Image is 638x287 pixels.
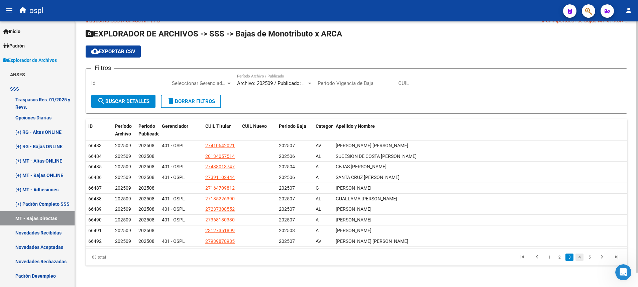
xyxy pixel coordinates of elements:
span: 401 - OSPL [162,206,185,212]
span: Periodo Baja [279,123,306,129]
span: 202509 [115,154,131,159]
mat-icon: cloud_download [91,47,99,55]
span: 202503 [279,228,295,233]
span: 202508 [138,154,154,159]
span: SUCESION DE COSTA JOSE LUIS [336,154,417,159]
span: A [316,164,319,169]
span: AV [316,143,321,148]
span: 202509 [115,206,131,212]
h3: Filtros [91,63,114,73]
span: Borrar Filtros [167,98,215,104]
span: 27391102444 [205,175,235,180]
span: 401 - OSPL [162,217,185,222]
span: 202509 [115,185,131,191]
datatable-header-cell: Periodo Baja [276,119,313,141]
span: Buscar Detalles [97,98,149,104]
datatable-header-cell: Período Archivo [112,119,136,141]
span: 401 - OSPL [162,175,185,180]
span: Seleccionar Gerenciador [172,80,226,86]
span: BARTUCCI CECILIA BELEN [336,143,408,148]
li: page 1 [544,252,554,263]
span: CUIL Titular [205,123,231,129]
span: 202509 [115,228,131,233]
mat-icon: search [97,97,105,105]
span: A [316,228,319,233]
span: 66488 [88,196,102,201]
span: 202507 [279,185,295,191]
span: Período Publicado [138,123,160,136]
span: Inicio [3,28,20,35]
mat-icon: delete [167,97,175,105]
span: AV [316,238,321,244]
span: 66486 [88,175,102,180]
span: Período Archivo [115,123,132,136]
span: G [316,185,319,191]
span: 27438013747 [205,164,235,169]
a: 5 [586,254,594,261]
span: 66485 [88,164,102,169]
li: page 2 [554,252,564,263]
span: 66490 [88,217,102,222]
span: Explorador de Archivos [3,57,57,64]
span: 20134057514 [205,154,235,159]
span: ospl [29,3,43,18]
div: 63 total [86,249,193,266]
span: ACOSTA CARMEN ELIZABETH [336,206,371,212]
span: 66491 [88,228,102,233]
span: CEJAS YANINA AILEN [336,164,387,169]
span: 202506 [279,154,295,159]
span: 27237308552 [205,206,235,212]
span: 27185226390 [205,196,235,201]
mat-icon: person [625,6,633,14]
span: 202508 [138,238,154,244]
span: 202508 [138,228,154,233]
span: 27368180330 [205,217,235,222]
datatable-header-cell: ID [86,119,112,141]
span: 202509 [115,238,131,244]
span: ID [88,123,93,129]
span: 66487 [88,185,102,191]
span: 401 - OSPL [162,164,185,169]
span: CARACOCH HERIBERTO LUIS [336,228,371,233]
span: 202507 [279,238,295,244]
a: 1 [545,254,553,261]
span: Categoria [316,123,337,129]
span: 202507 [279,196,295,201]
datatable-header-cell: Gerenciador [159,119,203,141]
span: AL [316,206,321,212]
a: go to last page [610,254,623,261]
span: AL [316,154,321,159]
a: 2 [555,254,563,261]
span: 66484 [88,154,102,159]
span: 202504 [279,164,295,169]
span: 202507 [279,143,295,148]
span: 66483 [88,143,102,148]
span: 202508 [138,175,154,180]
mat-icon: menu [5,6,13,14]
datatable-header-cell: CUIL Nuevo [239,119,276,141]
span: 202507 [279,217,295,222]
span: 27410642021 [205,143,235,148]
a: 4 [575,254,583,261]
datatable-header-cell: CUIL Titular [203,119,239,141]
span: 66489 [88,206,102,212]
span: SANTA CRUZ SONIA MARIA [336,175,400,180]
span: 202509 [115,164,131,169]
span: Apellido y Nombre [336,123,375,129]
datatable-header-cell: Categoria [313,119,333,141]
span: GUALLAMA MARIA AMALIA [336,196,397,201]
a: go to previous page [531,254,543,261]
span: 202508 [138,143,154,148]
span: Exportar CSV [91,49,135,55]
span: EXPLORADOR DE ARCHIVOS -> SSS -> Bajas de Monotributo x ARCA [86,29,342,38]
li: page 5 [584,252,595,263]
span: 202508 [138,217,154,222]
datatable-header-cell: Apellido y Nombre [333,119,627,141]
span: 202509 [115,143,131,148]
span: 27164709812 [205,185,235,191]
span: 202509 [115,175,131,180]
span: 202509 [115,196,131,201]
span: 202509 [115,217,131,222]
iframe: Intercom live chat [615,264,631,280]
li: page 4 [574,252,584,263]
